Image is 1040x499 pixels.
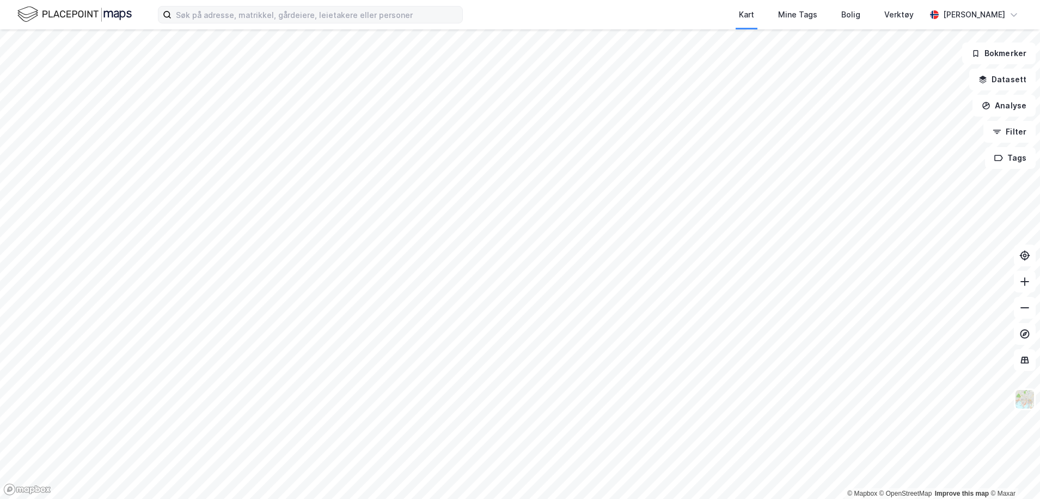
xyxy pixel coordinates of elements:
div: Verktøy [884,8,914,21]
div: [PERSON_NAME] [943,8,1005,21]
img: logo.f888ab2527a4732fd821a326f86c7f29.svg [17,5,132,24]
div: Kontrollprogram for chat [986,447,1040,499]
input: Søk på adresse, matrikkel, gårdeiere, leietakere eller personer [172,7,462,23]
div: Kart [739,8,754,21]
iframe: Chat Widget [986,447,1040,499]
div: Bolig [841,8,860,21]
div: Mine Tags [778,8,817,21]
